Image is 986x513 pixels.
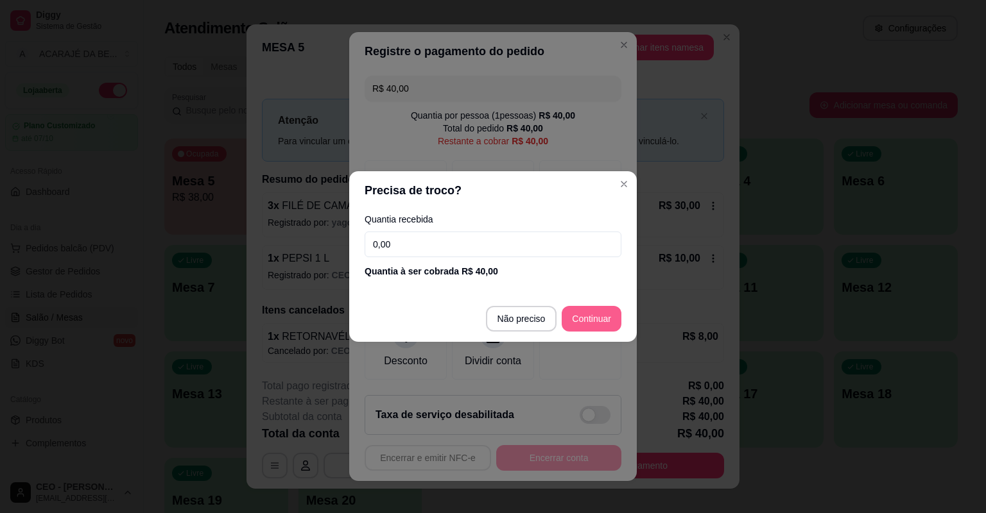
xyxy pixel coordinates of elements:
[365,265,621,278] div: Quantia à ser cobrada R$ 40,00
[486,306,557,332] button: Não preciso
[614,174,634,194] button: Close
[365,215,621,224] label: Quantia recebida
[349,171,637,210] header: Precisa de troco?
[562,306,621,332] button: Continuar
